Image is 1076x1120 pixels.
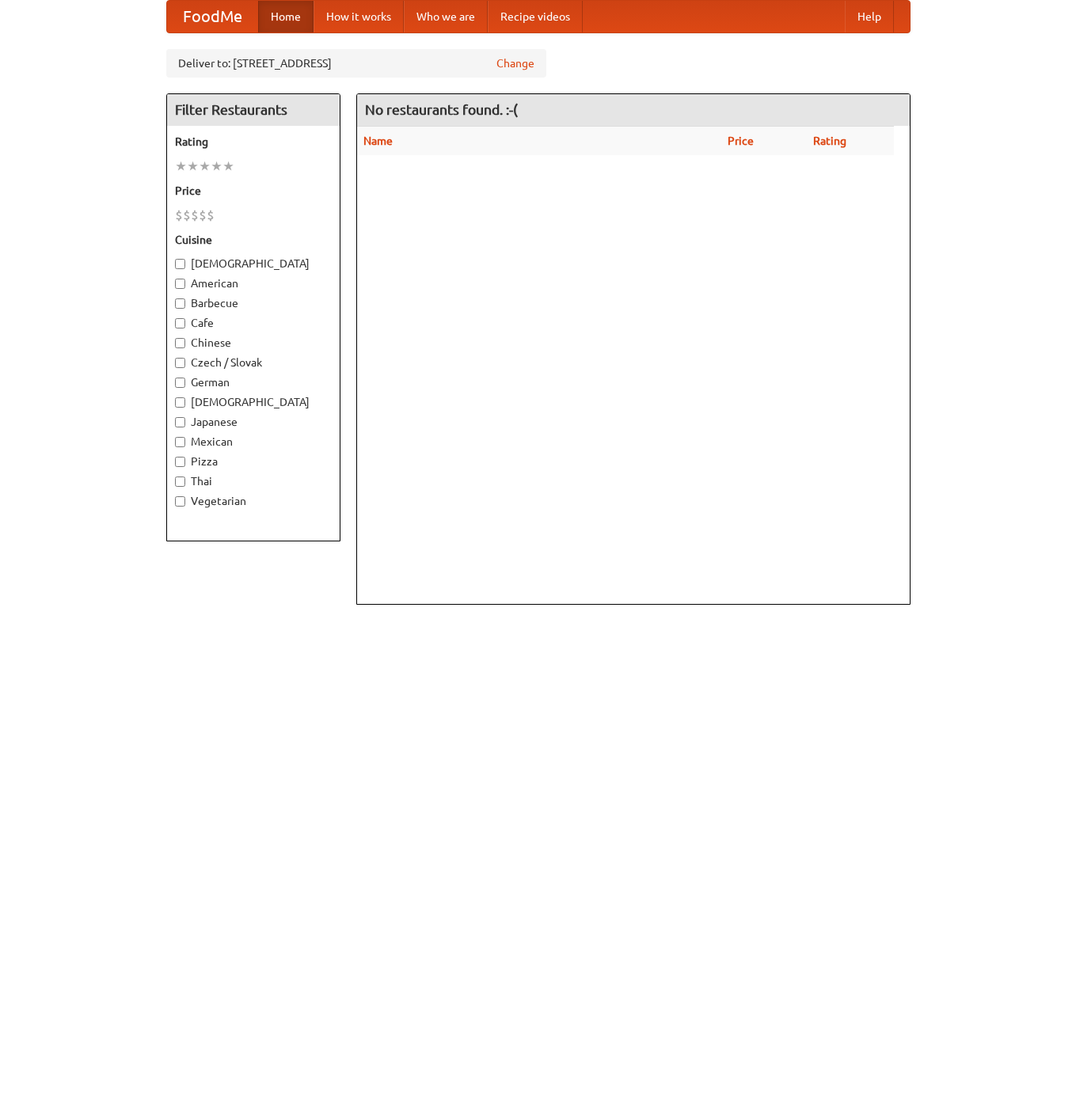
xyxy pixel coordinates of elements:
[187,158,199,175] li: ★
[175,473,332,489] label: Thai
[207,207,215,224] li: $
[175,256,332,271] label: [DEMOGRAPHIC_DATA]
[167,1,258,32] a: FoodMe
[175,232,332,248] h5: Cuisine
[175,397,185,408] input: [DEMOGRAPHIC_DATA]
[175,457,185,467] input: Pizza
[404,1,488,32] a: Who we are
[363,135,393,147] a: Name
[175,318,185,328] input: Cafe
[175,298,185,309] input: Barbecue
[175,355,332,370] label: Czech / Slovak
[258,1,314,32] a: Home
[175,315,332,331] label: Cafe
[728,135,754,147] a: Price
[314,1,404,32] a: How it works
[175,207,183,224] li: $
[175,279,185,289] input: American
[175,158,187,175] li: ★
[175,378,185,388] input: German
[199,207,207,224] li: $
[183,207,191,224] li: $
[175,358,185,368] input: Czech / Slovak
[175,434,332,450] label: Mexican
[175,437,185,447] input: Mexican
[813,135,846,147] a: Rating
[175,417,185,427] input: Japanese
[365,102,518,117] ng-pluralize: No restaurants found. :-(
[175,394,332,410] label: [DEMOGRAPHIC_DATA]
[175,414,332,430] label: Japanese
[496,55,534,71] a: Change
[175,183,332,199] h5: Price
[175,374,332,390] label: German
[166,49,546,78] div: Deliver to: [STREET_ADDRESS]
[175,496,185,507] input: Vegetarian
[167,94,340,126] h4: Filter Restaurants
[488,1,583,32] a: Recipe videos
[175,493,332,509] label: Vegetarian
[175,335,332,351] label: Chinese
[222,158,234,175] li: ★
[211,158,222,175] li: ★
[175,259,185,269] input: [DEMOGRAPHIC_DATA]
[175,295,332,311] label: Barbecue
[175,134,332,150] h5: Rating
[175,476,185,487] input: Thai
[175,338,185,348] input: Chinese
[175,454,332,469] label: Pizza
[175,275,332,291] label: American
[845,1,894,32] a: Help
[191,207,199,224] li: $
[199,158,211,175] li: ★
